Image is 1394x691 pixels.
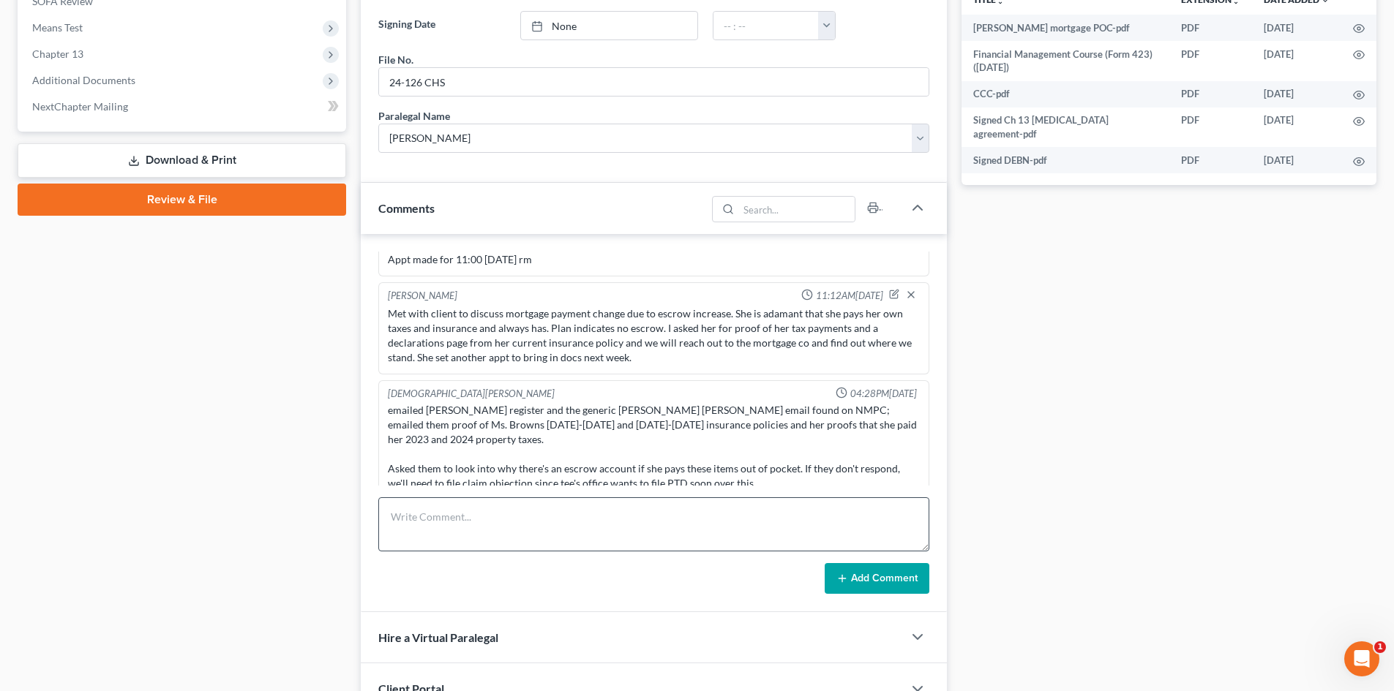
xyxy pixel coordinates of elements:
[378,630,498,644] span: Hire a Virtual Paralegal
[1169,107,1252,148] td: PDF
[1374,641,1386,653] span: 1
[962,15,1169,41] td: [PERSON_NAME] mortgage POC-pdf
[1252,81,1341,107] td: [DATE]
[32,48,83,60] span: Chapter 13
[1169,147,1252,173] td: PDF
[18,184,346,216] a: Review & File
[962,107,1169,148] td: Signed Ch 13 [MEDICAL_DATA] agreement-pdf
[388,387,555,401] div: [DEMOGRAPHIC_DATA][PERSON_NAME]
[388,252,920,267] div: Appt made for 11:00 [DATE] rm
[378,201,435,215] span: Comments
[1252,41,1341,81] td: [DATE]
[739,197,855,222] input: Search...
[378,108,450,124] div: Paralegal Name
[1252,15,1341,41] td: [DATE]
[32,100,128,113] span: NextChapter Mailing
[20,94,346,120] a: NextChapter Mailing
[1252,107,1341,148] td: [DATE]
[379,68,929,96] input: --
[521,12,697,39] a: None
[388,403,920,491] div: emailed [PERSON_NAME] register and the generic [PERSON_NAME] [PERSON_NAME] email found on NMPC; e...
[1169,15,1252,41] td: PDF
[32,21,83,34] span: Means Test
[388,289,457,303] div: [PERSON_NAME]
[713,12,819,39] input: -- : --
[371,11,512,40] label: Signing Date
[825,563,929,594] button: Add Comment
[1169,41,1252,81] td: PDF
[962,81,1169,107] td: CCC-pdf
[18,143,346,178] a: Download & Print
[850,387,917,401] span: 04:28PM[DATE]
[962,41,1169,81] td: Financial Management Course (Form 423) ([DATE])
[1169,81,1252,107] td: PDF
[32,74,135,86] span: Additional Documents
[1344,641,1379,676] iframe: Intercom live chat
[816,289,883,303] span: 11:12AM[DATE]
[1252,147,1341,173] td: [DATE]
[378,52,413,67] div: File No.
[962,147,1169,173] td: Signed DEBN-pdf
[388,306,920,365] div: Met with client to discuss mortgage payment change due to escrow increase. She is adamant that sh...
